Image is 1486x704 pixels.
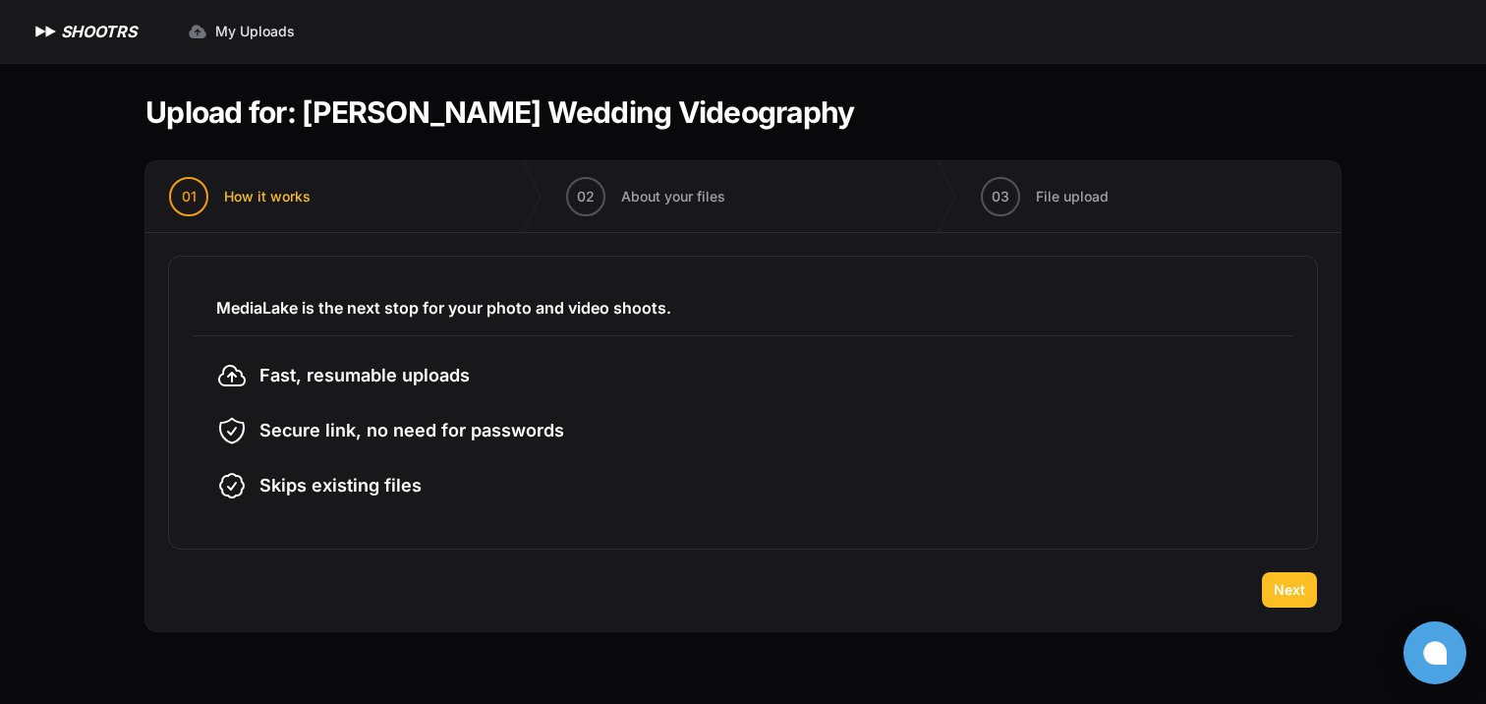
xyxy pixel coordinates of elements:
[224,187,311,206] span: How it works
[992,187,1009,206] span: 03
[176,14,307,49] a: My Uploads
[215,22,295,41] span: My Uploads
[31,20,61,43] img: SHOOTRS
[1274,580,1305,600] span: Next
[543,161,749,232] button: 02 About your files
[1262,572,1317,608] button: Next
[216,296,1270,320] h3: MediaLake is the next stop for your photo and video shoots.
[577,187,595,206] span: 02
[1036,187,1109,206] span: File upload
[957,161,1132,232] button: 03 File upload
[182,187,197,206] span: 01
[61,20,137,43] h1: SHOOTRS
[31,20,137,43] a: SHOOTRS SHOOTRS
[145,161,334,232] button: 01 How it works
[259,362,470,389] span: Fast, resumable uploads
[259,417,564,444] span: Secure link, no need for passwords
[145,94,854,130] h1: Upload for: [PERSON_NAME] Wedding Videography
[621,187,725,206] span: About your files
[259,472,422,499] span: Skips existing files
[1403,621,1466,684] button: Open chat window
